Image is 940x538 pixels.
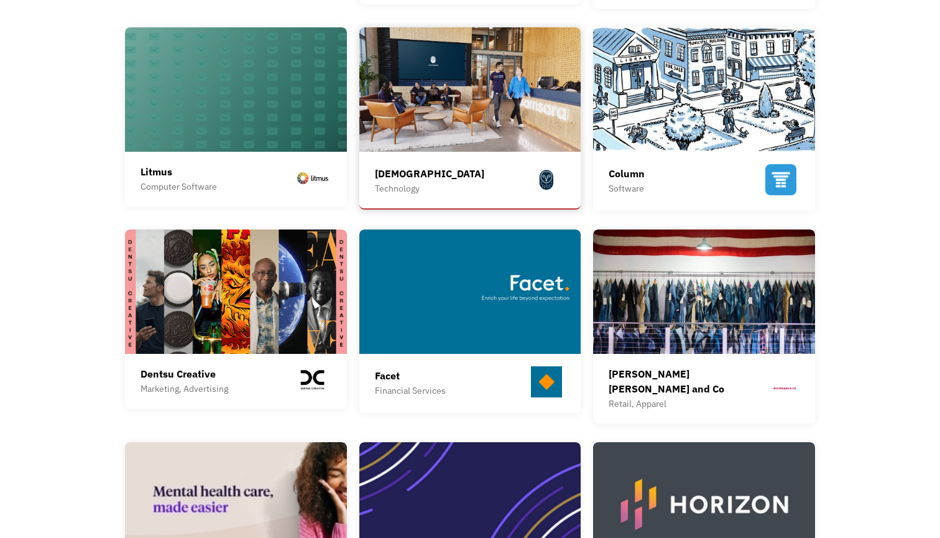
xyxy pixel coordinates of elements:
[141,381,228,396] div: Marketing, Advertising
[593,27,815,211] a: ColumnSoftware
[375,166,484,181] div: [DEMOGRAPHIC_DATA]
[375,383,446,398] div: Financial Services
[141,179,217,194] div: Computer Software
[375,368,446,383] div: Facet
[125,27,347,206] a: LitmusComputer Software
[609,366,769,396] div: [PERSON_NAME] [PERSON_NAME] and Co
[141,164,217,179] div: Litmus
[359,27,581,210] a: [DEMOGRAPHIC_DATA]Technology
[593,230,815,424] a: [PERSON_NAME] [PERSON_NAME] and CoRetail, Apparel
[375,181,484,196] div: Technology
[609,396,769,411] div: Retail, Apparel
[609,166,645,181] div: Column
[125,230,347,409] a: Dentsu CreativeMarketing, Advertising
[359,230,581,413] a: FacetFinancial Services
[141,366,228,381] div: Dentsu Creative
[609,181,645,196] div: Software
